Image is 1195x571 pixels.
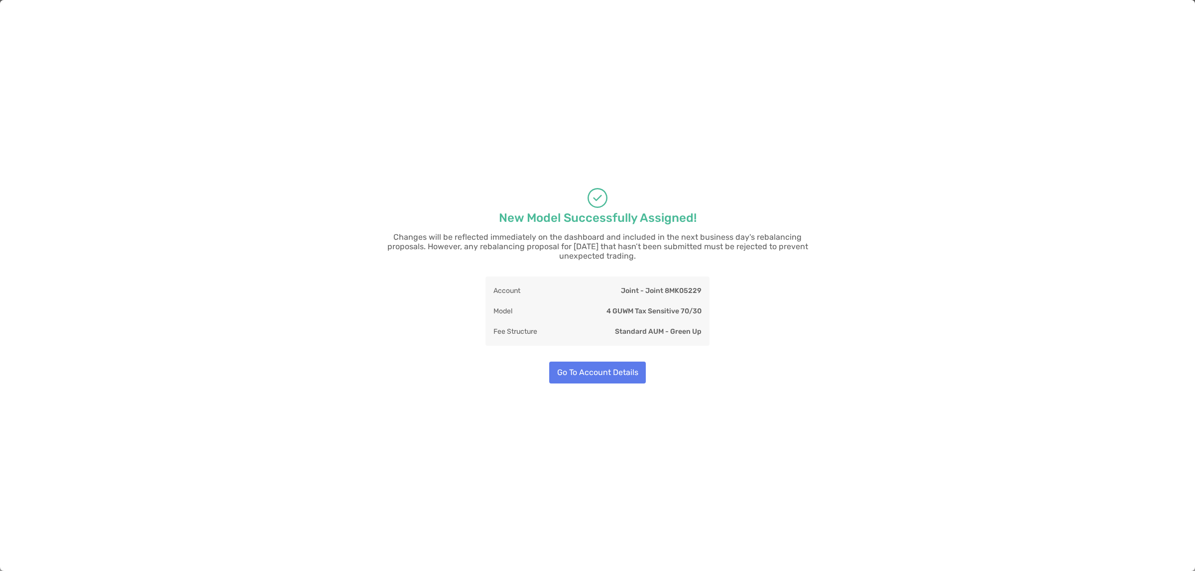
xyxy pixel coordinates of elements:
p: Standard AUM - Green Up [615,325,702,338]
p: New Model Successfully Assigned! [499,212,697,224]
p: 4 GUWM Tax Sensitive 70/30 [606,305,702,317]
p: Fee Structure [493,325,537,338]
p: Changes will be reflected immediately on the dashboard and included in the next business day's re... [373,232,822,261]
p: Model [493,305,512,317]
p: Joint - Joint 8MK05229 [621,285,702,297]
p: Account [493,285,520,297]
button: Go To Account Details [549,362,646,383]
